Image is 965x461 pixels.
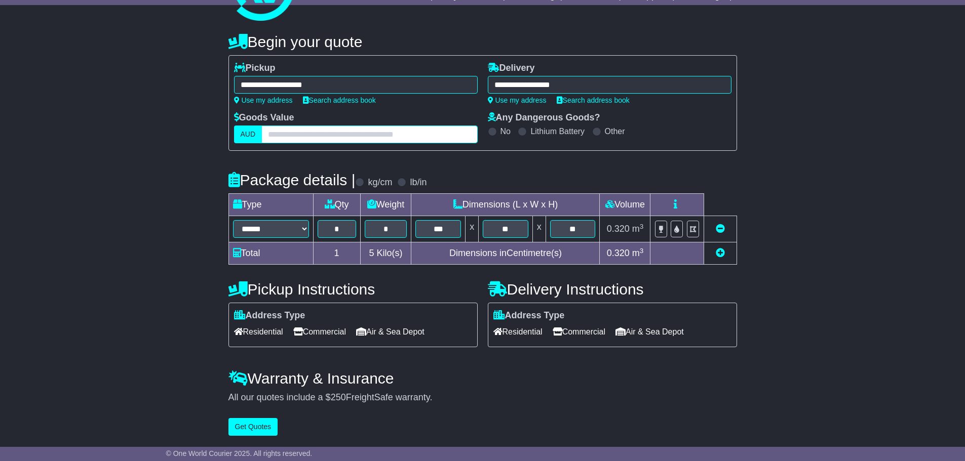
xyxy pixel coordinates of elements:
[234,112,294,123] label: Goods Value
[488,112,600,123] label: Any Dangerous Goods?
[488,63,535,74] label: Delivery
[640,223,644,230] sup: 3
[369,248,374,258] span: 5
[293,324,346,340] span: Commercial
[410,177,427,188] label: lb/in
[488,281,737,298] h4: Delivery Instructions
[607,224,630,234] span: 0.320
[716,248,725,258] a: Add new item
[228,418,278,436] button: Get Quotes
[228,194,313,216] td: Type
[411,194,600,216] td: Dimensions (L x W x H)
[234,96,293,104] a: Use my address
[532,216,546,242] td: x
[234,63,276,74] label: Pickup
[500,127,511,136] label: No
[228,370,737,387] h4: Warranty & Insurance
[166,449,313,457] span: © One World Courier 2025. All rights reserved.
[234,125,262,143] label: AUD
[228,242,313,265] td: Total
[605,127,625,136] label: Other
[716,224,725,234] a: Remove this item
[632,224,644,234] span: m
[632,248,644,258] span: m
[466,216,479,242] td: x
[488,96,547,104] a: Use my address
[228,33,737,50] h4: Begin your quote
[360,194,411,216] td: Weight
[607,248,630,258] span: 0.320
[331,392,346,402] span: 250
[356,324,424,340] span: Air & Sea Depot
[530,127,585,136] label: Lithium Battery
[493,324,543,340] span: Residential
[313,242,360,265] td: 1
[228,392,737,403] div: All our quotes include a $ FreightSafe warranty.
[411,242,600,265] td: Dimensions in Centimetre(s)
[228,281,478,298] h4: Pickup Instructions
[228,172,356,188] h4: Package details |
[303,96,376,104] a: Search address book
[234,310,305,321] label: Address Type
[360,242,411,265] td: Kilo(s)
[600,194,650,216] td: Volume
[313,194,360,216] td: Qty
[640,247,644,255] sup: 3
[553,324,605,340] span: Commercial
[557,96,630,104] a: Search address book
[615,324,684,340] span: Air & Sea Depot
[234,324,283,340] span: Residential
[493,310,565,321] label: Address Type
[368,177,392,188] label: kg/cm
